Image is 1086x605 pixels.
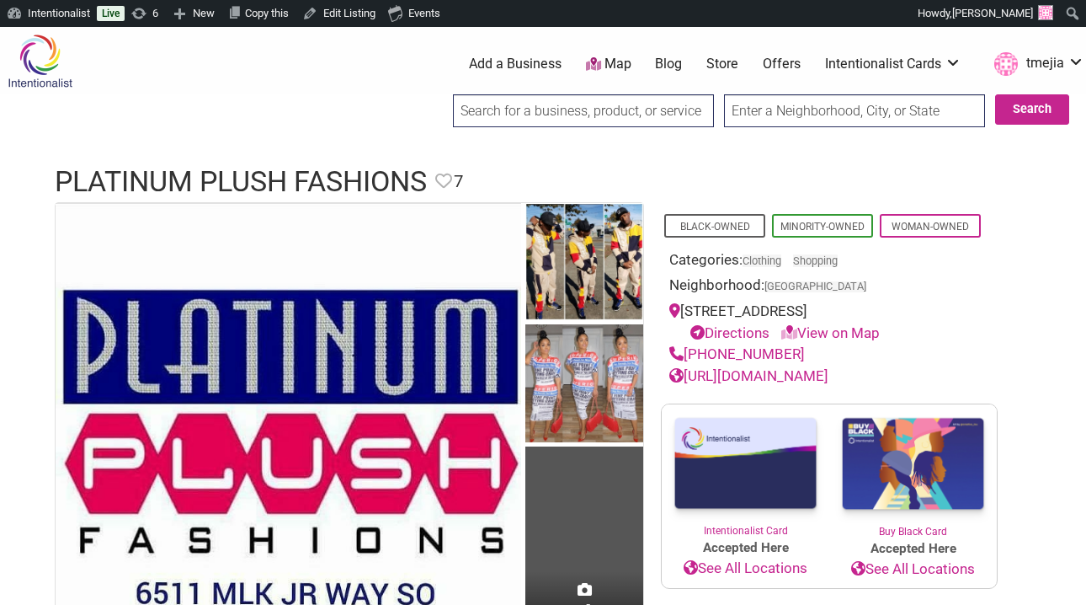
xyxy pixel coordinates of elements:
a: Minority-Owned [780,221,865,233]
a: Live [97,6,125,21]
a: Add a Business [469,55,562,73]
a: tmejia [986,49,1084,79]
a: Woman-Owned [892,221,969,233]
div: Categories: [669,249,989,276]
a: Directions [690,324,769,341]
a: Blog [655,55,682,73]
a: Store [706,55,738,73]
h1: Platinum Plush Fashions [55,162,427,202]
span: 7 [454,169,463,195]
input: Enter a Neighborhood, City, or State [724,94,985,127]
button: Search [995,94,1069,125]
div: [STREET_ADDRESS] [669,301,989,344]
a: Offers [763,55,801,73]
a: [URL][DOMAIN_NAME] [669,367,828,384]
i: Favorite [435,173,452,190]
a: Intentionalist Card [662,404,829,538]
input: Search for a business, product, or service [453,94,714,127]
span: [GEOGRAPHIC_DATA] [764,281,866,292]
a: Buy Black Card [829,404,997,539]
a: View on Map [781,324,880,341]
a: Shopping [793,254,838,267]
a: Intentionalist Cards [825,55,961,73]
a: Clothing [743,254,781,267]
img: Intentionalist Card [662,404,829,523]
a: See All Locations [662,558,829,580]
div: Neighborhood: [669,275,989,301]
a: [PHONE_NUMBER] [669,345,805,362]
span: [PERSON_NAME] [952,7,1033,19]
a: Map [586,55,631,74]
span: Accepted Here [829,539,997,559]
img: Buy Black Card [829,404,997,524]
a: Black-Owned [680,221,750,233]
a: See All Locations [829,559,997,581]
span: Accepted Here [662,538,829,558]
